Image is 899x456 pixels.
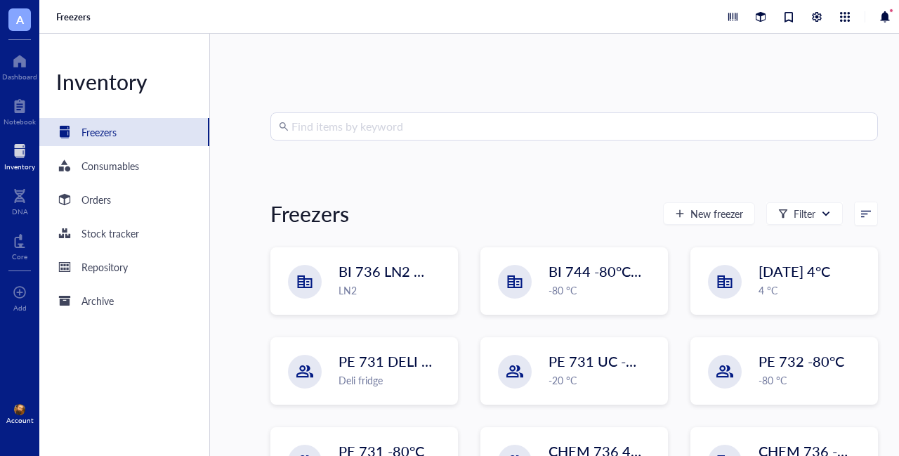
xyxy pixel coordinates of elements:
div: Add [13,304,27,312]
div: Repository [81,259,128,275]
div: Notebook [4,117,36,126]
div: Orders [81,192,111,207]
span: PE 731 UC -20°C [549,351,657,371]
div: Account [6,416,34,424]
div: Freezers [270,200,349,228]
button: New freezer [663,202,755,225]
a: Freezers [56,11,93,23]
div: Consumables [81,158,139,174]
span: BI 736 LN2 Chest [339,261,449,281]
span: [DATE] 4°C [759,261,830,281]
a: Orders [39,185,209,214]
a: Archive [39,287,209,315]
div: -20 °C [549,372,659,388]
div: Dashboard [2,72,37,81]
a: Consumables [39,152,209,180]
div: Filter [794,206,815,221]
div: Archive [81,293,114,308]
a: Notebook [4,95,36,126]
div: -80 °C [549,282,659,298]
span: New freezer [690,208,743,219]
div: DNA [12,207,28,216]
a: DNA [12,185,28,216]
div: Inventory [4,162,35,171]
span: PE 732 -80°C [759,351,844,371]
span: PE 731 DELI 4C [339,351,439,371]
span: BI 744 -80°C [in vivo] [549,261,682,281]
a: Core [12,230,27,261]
div: LN2 [339,282,449,298]
a: Inventory [4,140,35,171]
div: Freezers [81,124,117,140]
a: Freezers [39,118,209,146]
div: Deli fridge [339,372,449,388]
div: -80 °C [759,372,869,388]
span: A [16,11,24,28]
a: Stock tracker [39,219,209,247]
div: Inventory [39,67,209,96]
a: Repository [39,253,209,281]
img: 92be2d46-9bf5-4a00-a52c-ace1721a4f07.jpeg [14,404,25,415]
div: 4 °C [759,282,869,298]
a: Dashboard [2,50,37,81]
div: Stock tracker [81,226,139,241]
div: Core [12,252,27,261]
